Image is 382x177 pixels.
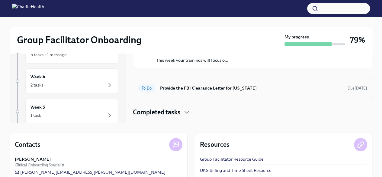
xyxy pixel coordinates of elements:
div: 2 tasks [30,82,43,88]
h4: Contacts [15,140,40,149]
span: To Do [138,86,155,90]
a: [PERSON_NAME][EMAIL_ADDRESS][PERSON_NAME][DOMAIN_NAME] [15,169,165,175]
h6: Week 5 [30,104,45,110]
span: Due [348,86,367,90]
h3: 79% [350,34,365,45]
div: 1 task [30,112,41,118]
a: Week 51 task [14,99,118,124]
h6: Week 4 [30,74,45,80]
h2: Group Facilitator Onboarding [17,34,142,46]
span: Clinical Onboarding Specialist [15,162,64,168]
strong: [DATE] [355,86,367,90]
div: 5 tasks • 1 message [30,52,67,58]
span: October 8th, 2025 10:00 [348,85,367,91]
div: Completed tasks [133,108,372,117]
h4: Resources [200,140,230,149]
strong: My progress [284,34,309,40]
a: Week 42 tasks [14,68,118,94]
img: CharlieHealth [12,4,44,13]
strong: [PERSON_NAME] [15,156,51,162]
a: To DoProvide the FBI Clearance Letter for [US_STATE]Due[DATE] [138,83,367,93]
a: UKG Billing and Time Sheet Resource [200,167,271,173]
p: This week your trainings will focus o... [156,57,285,63]
a: Group Facilitator Resource Guide [200,156,264,162]
h6: Provide the FBI Clearance Letter for [US_STATE] [160,85,343,91]
h4: Completed tasks [133,108,181,117]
